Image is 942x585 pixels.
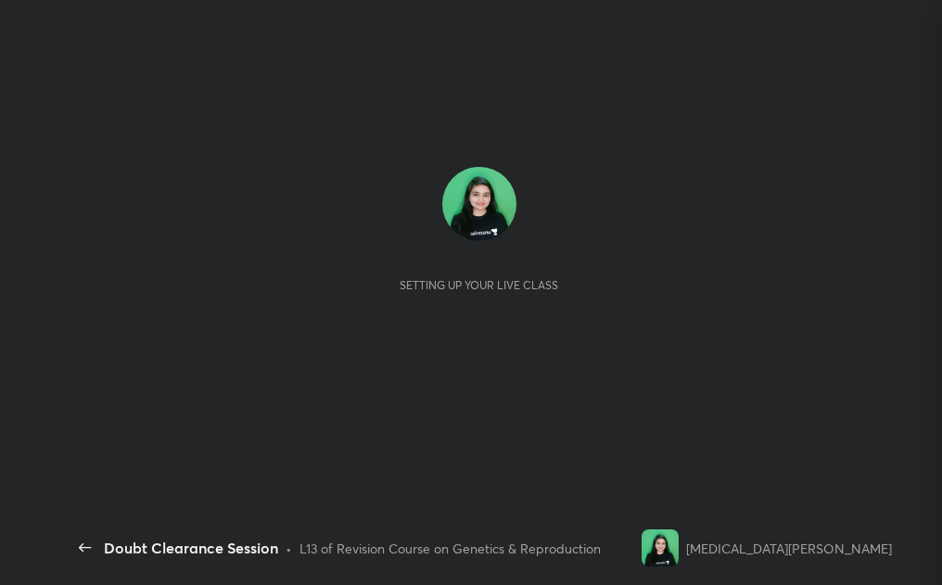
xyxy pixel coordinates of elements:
[299,539,601,558] div: L13 of Revision Course on Genetics & Reproduction
[642,529,679,566] img: 9a7fcd7d765c4f259b8b688c0b597ba8.jpg
[286,539,292,558] div: •
[400,278,558,292] div: Setting up your live class
[442,167,516,241] img: 9a7fcd7d765c4f259b8b688c0b597ba8.jpg
[686,539,892,558] div: [MEDICAL_DATA][PERSON_NAME]
[104,537,278,559] div: Doubt Clearance Session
